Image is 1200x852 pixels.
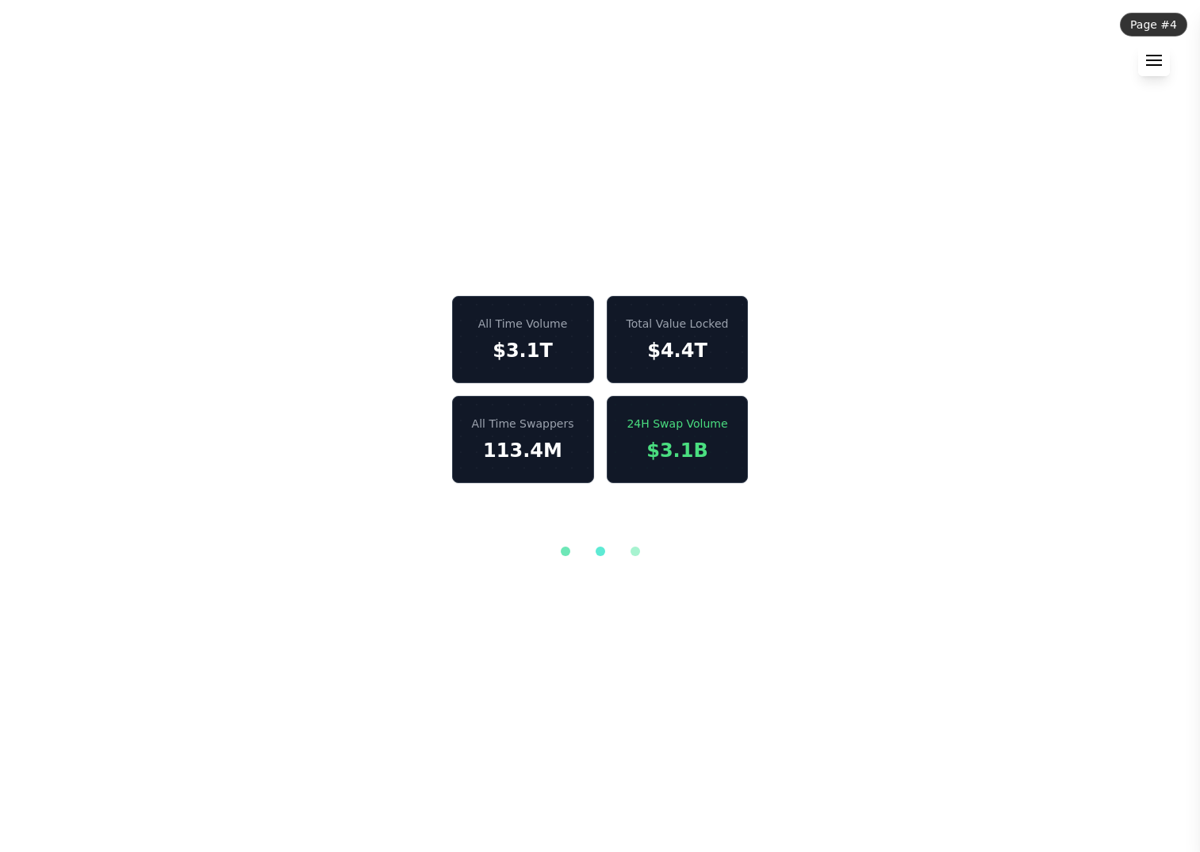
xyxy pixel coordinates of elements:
div: $3.1T [472,338,574,363]
div: All Time Swappers [472,416,574,432]
div: $3.1B [627,438,729,463]
div: Page #4 [1120,13,1187,36]
div: 24H Swap Volume [627,416,729,432]
div: All Time Volume [472,316,574,332]
div: 113.4M [472,438,574,463]
div: Total Value Locked [627,316,729,332]
div: $4.4T [627,338,729,363]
